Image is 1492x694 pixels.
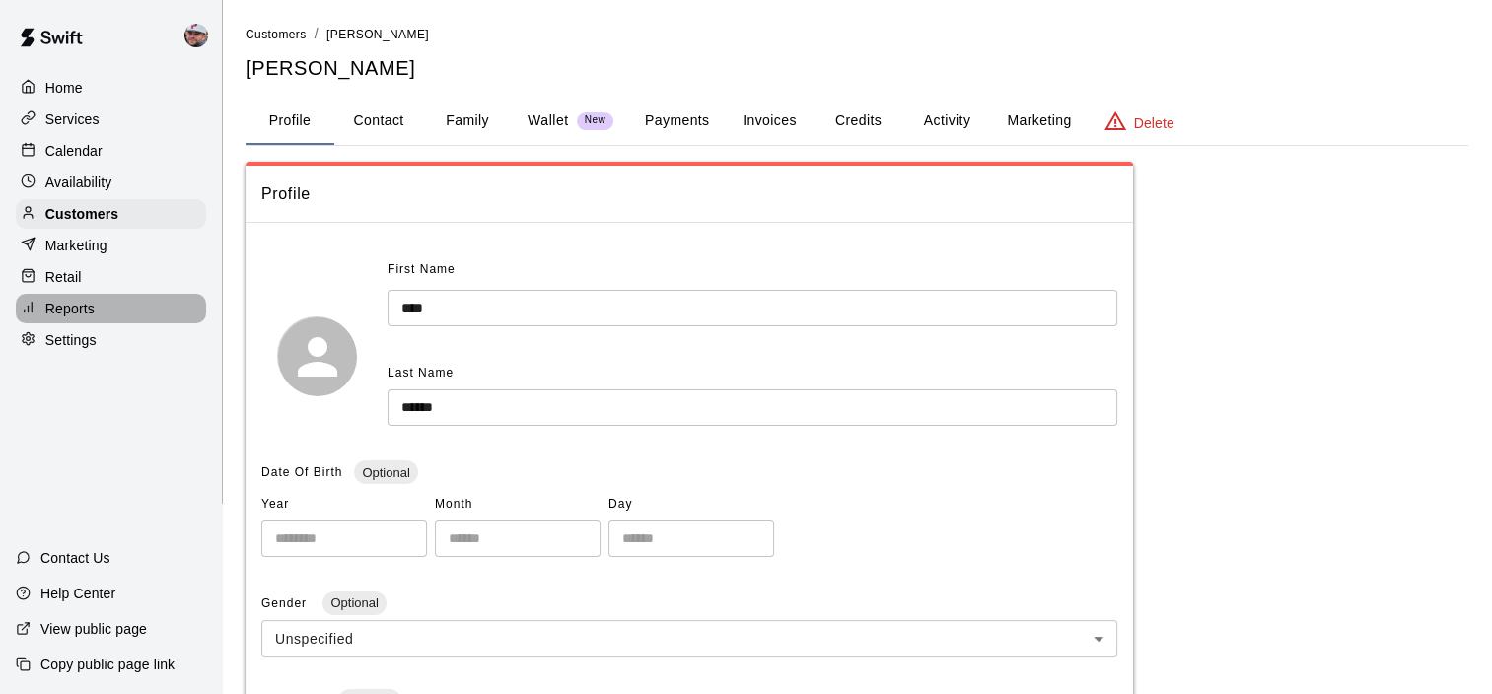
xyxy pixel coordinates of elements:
h5: [PERSON_NAME] [246,55,1468,82]
li: / [315,24,319,44]
div: Alec Silverman [180,16,222,55]
p: Delete [1134,113,1174,133]
p: Wallet [528,110,569,131]
span: Last Name [388,366,454,380]
span: New [577,114,613,127]
button: Invoices [725,98,814,145]
p: Retail [45,267,82,287]
button: Payments [629,98,725,145]
p: Contact Us [40,548,110,568]
a: Customers [16,199,206,229]
a: Availability [16,168,206,197]
a: Retail [16,262,206,292]
p: Reports [45,299,95,318]
button: Marketing [991,98,1087,145]
span: First Name [388,254,456,286]
span: Optional [354,465,417,480]
span: Customers [246,28,307,41]
a: Home [16,73,206,103]
div: basic tabs example [246,98,1468,145]
button: Credits [814,98,902,145]
span: Profile [261,181,1117,207]
p: Marketing [45,236,107,255]
p: Availability [45,173,112,192]
img: Alec Silverman [184,24,208,47]
p: View public page [40,619,147,639]
span: [PERSON_NAME] [326,28,429,41]
a: Reports [16,294,206,323]
div: Unspecified [261,620,1117,657]
p: Help Center [40,584,115,603]
p: Settings [45,330,97,350]
a: Settings [16,325,206,355]
p: Calendar [45,141,103,161]
p: Customers [45,204,118,224]
p: Services [45,109,100,129]
a: Marketing [16,231,206,260]
span: Gender [261,596,311,610]
button: Activity [902,98,991,145]
span: Day [608,489,774,520]
span: Date Of Birth [261,465,342,479]
p: Copy public page link [40,655,175,674]
a: Customers [246,26,307,41]
a: Services [16,104,206,134]
span: Year [261,489,427,520]
nav: breadcrumb [246,24,1468,45]
button: Profile [246,98,334,145]
span: Month [435,489,601,520]
button: Contact [334,98,423,145]
a: Calendar [16,136,206,166]
button: Family [423,98,512,145]
span: Optional [322,595,386,610]
p: Home [45,78,83,98]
